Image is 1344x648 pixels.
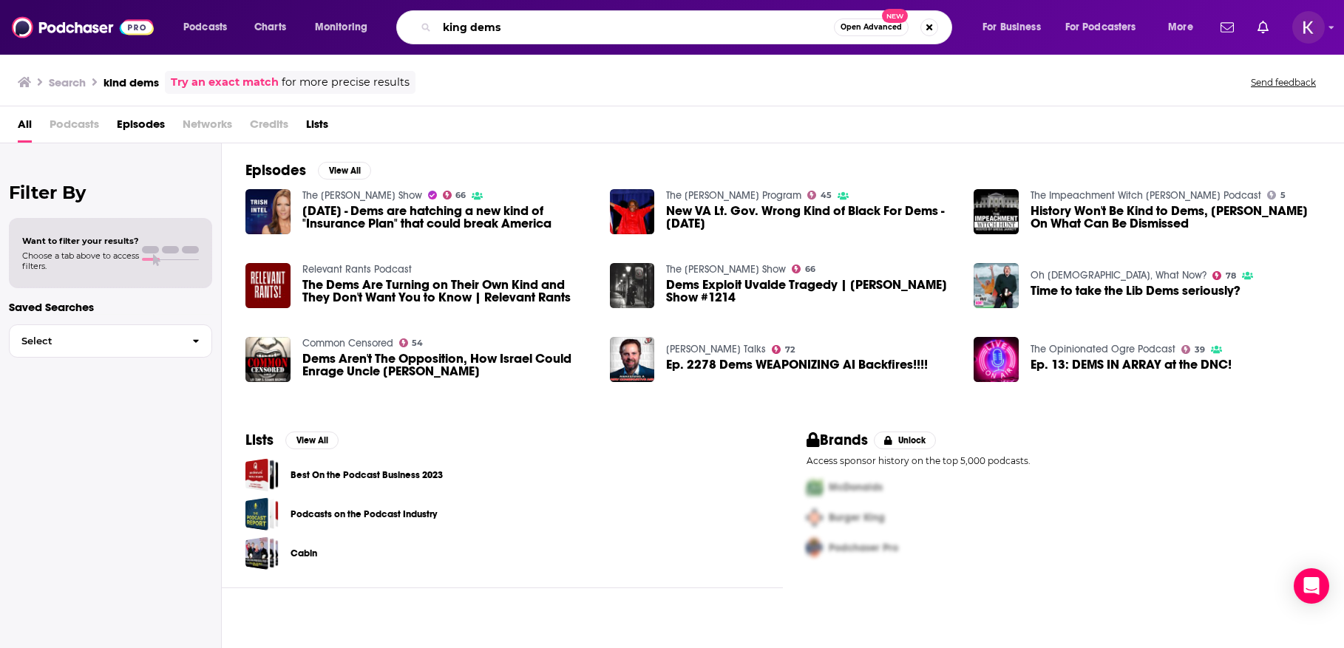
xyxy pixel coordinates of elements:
[254,17,286,38] span: Charts
[245,497,279,531] a: Podcasts on the Podcast Industry
[10,336,180,346] span: Select
[245,161,306,180] h2: Episodes
[399,338,424,347] a: 54
[117,112,165,143] a: Episodes
[1031,269,1206,282] a: Oh God, What Now?
[666,343,766,355] a: Turley Talks
[22,250,139,271] span: Choose a tab above to access filters.
[1246,76,1320,89] button: Send feedback
[982,17,1041,38] span: For Business
[829,542,898,554] span: Podchaser Pro
[829,511,885,524] span: Burger King
[807,191,832,199] a: 45
[772,345,795,354] a: 72
[1031,205,1320,230] a: History Won't Be Kind to Dems, James Trusty On What Can Be Dismissed
[1294,568,1329,604] div: Open Intercom Messenger
[9,300,212,314] p: Saved Searches
[245,16,295,39] a: Charts
[1267,191,1286,199] a: 5
[821,192,832,199] span: 45
[9,324,212,358] button: Select
[666,358,928,371] a: Ep. 2278 Dems WEAPONIZING AI Backfires!!!!
[666,279,956,304] a: Dems Exploit Uvalde Tragedy | Nick Di Paolo Show #1214
[245,161,371,180] a: EpisodesView All
[285,432,339,449] button: View All
[245,189,291,234] img: Sep 7 - Dems are hatching a new kind of "Insurance Plan" that could break America
[302,205,592,230] span: [DATE] - Dems are hatching a new kind of "Insurance Plan" that could break America
[1168,17,1193,38] span: More
[1215,15,1240,40] a: Show notifications dropdown
[1065,17,1136,38] span: For Podcasters
[455,192,466,199] span: 66
[302,352,592,378] span: Dems Aren't The Opposition, How Israel Could Enrage Uncle [PERSON_NAME]
[302,279,592,304] a: The Dems Are Turning on Their Own Kind and They Don't Want You to Know | Relevant Rants
[1031,189,1261,202] a: The Impeachment Witch Hunt Podcast
[801,472,829,502] img: First Pro Logo
[666,205,956,230] span: New VA Lt. Gov. Wrong Kind of Black For Dems - [DATE]
[315,17,367,38] span: Monitoring
[50,112,99,143] span: Podcasts
[302,337,393,349] a: Common Censored
[785,347,795,353] span: 72
[807,431,868,449] h2: Brands
[250,112,288,143] span: Credits
[245,431,339,449] a: ListsView All
[1212,271,1236,280] a: 78
[1031,284,1241,297] a: Time to take the Lib Dems seriously?
[974,189,1019,234] img: History Won't Be Kind to Dems, James Trusty On What Can Be Dismissed
[318,162,371,180] button: View All
[291,467,443,483] a: Best On the Podcast Business 2023
[801,533,829,563] img: Third Pro Logo
[443,191,466,199] a: 66
[974,337,1019,382] a: Ep. 13: DEMS IN ARRAY at the DNC!
[245,263,291,308] a: The Dems Are Turning on Their Own Kind and They Don't Want You to Know | Relevant Rants
[610,337,655,382] a: Ep. 2278 Dems WEAPONIZING AI Backfires!!!!
[1031,343,1175,355] a: The Opinionated Ogre Podcast
[792,265,815,273] a: 66
[666,263,786,276] a: The Nick DiPaolo Show
[412,340,423,347] span: 54
[666,205,956,230] a: New VA Lt. Gov. Wrong Kind of Black For Dems - 11-3-21
[245,536,279,570] a: Cabin
[12,13,154,41] a: Podchaser - Follow, Share and Rate Podcasts
[1252,15,1275,40] a: Show notifications dropdown
[18,112,32,143] a: All
[829,481,883,494] span: McDonalds
[882,9,909,23] span: New
[666,279,956,304] span: Dems Exploit Uvalde Tragedy | [PERSON_NAME] Show #1214
[1292,11,1325,44] button: Show profile menu
[805,266,815,273] span: 66
[49,75,86,89] h3: Search
[183,17,227,38] span: Podcasts
[302,352,592,378] a: Dems Aren't The Opposition, How Israel Could Enrage Uncle Sam
[610,189,655,234] img: New VA Lt. Gov. Wrong Kind of Black For Dems - 11-3-21
[245,431,274,449] h2: Lists
[1280,192,1286,199] span: 5
[173,16,246,39] button: open menu
[801,502,829,533] img: Second Pro Logo
[410,10,966,44] div: Search podcasts, credits, & more...
[1056,16,1158,39] button: open menu
[245,337,291,382] img: Dems Aren't The Opposition, How Israel Could Enrage Uncle Sam
[841,24,902,31] span: Open Advanced
[291,506,437,522] a: Podcasts on the Podcast Industry
[245,458,279,491] a: Best On the Podcast Business 2023
[1158,16,1212,39] button: open menu
[437,16,834,39] input: Search podcasts, credits, & more...
[1031,358,1232,371] a: Ep. 13: DEMS IN ARRAY at the DNC!
[171,74,279,91] a: Try an exact match
[306,112,328,143] a: Lists
[1181,345,1205,354] a: 39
